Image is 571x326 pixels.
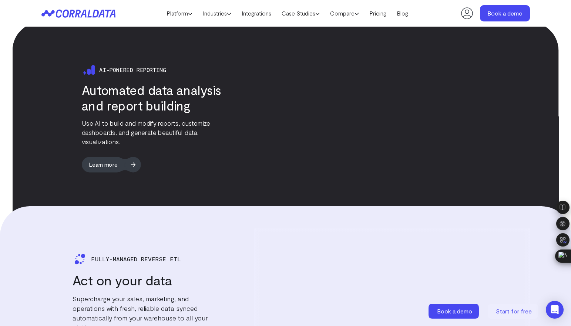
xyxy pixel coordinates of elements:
a: Learn more [82,157,140,172]
p: Use AI to build and modify reports, customize dashboards, and generate beautiful data visualizati... [82,119,222,146]
h3: Automated data analysis and report building [82,82,222,113]
span: Fully-managed Reverse Etl [91,256,181,262]
a: Integrations [236,8,276,19]
a: Case Studies [276,8,325,19]
div: Open Intercom Messenger [546,301,564,319]
a: Compare [325,8,364,19]
a: Industries [198,8,236,19]
a: Pricing [364,8,392,19]
h3: Act on your data [73,272,219,288]
span: Ai-powered reporting [99,67,166,73]
span: Book a demo [437,308,472,315]
a: Start for free [488,304,540,319]
span: Learn more [82,157,125,172]
a: Book a demo [429,304,480,319]
a: Platform [161,8,198,19]
a: Blog [392,8,413,19]
span: Start for free [496,308,532,315]
a: Book a demo [480,5,530,21]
